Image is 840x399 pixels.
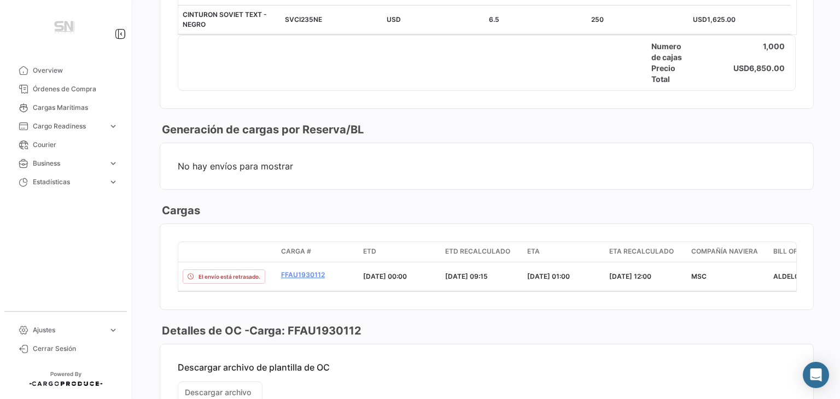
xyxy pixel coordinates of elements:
[591,15,685,25] div: 250
[609,272,651,280] span: [DATE] 12:00
[489,15,499,24] span: 6.5
[108,177,118,187] span: expand_more
[33,66,118,75] span: Overview
[763,41,785,63] h4: 1,000
[707,15,736,24] span: 1,625.00
[160,323,361,338] h3: Detalles de OC - Carga: FFAU1930112
[33,177,104,187] span: Estadísticas
[359,242,441,262] datatable-header-cell: ETD
[803,362,829,388] div: Abrir Intercom Messenger
[33,325,104,335] span: Ajustes
[527,247,540,256] span: ETA
[33,103,118,113] span: Cargas Marítimas
[527,272,570,280] span: [DATE] 01:00
[9,98,122,117] a: Cargas Marítimas
[183,10,267,28] span: CINTURON SOVIET TEXT - NEGRO
[277,242,359,262] datatable-header-cell: Carga #
[9,136,122,154] a: Courier
[285,15,322,24] span: SVCI235NE
[693,15,707,24] span: USD
[160,203,200,218] h3: Cargas
[33,159,104,168] span: Business
[609,247,674,256] span: ETA Recalculado
[387,15,401,24] span: USD
[33,121,104,131] span: Cargo Readiness
[691,272,707,280] span: MSC
[178,161,796,172] span: No hay envíos para mostrar
[445,247,510,256] span: ETD Recalculado
[33,84,118,94] span: Órdenes de Compra
[687,242,769,262] datatable-header-cell: Compañía naviera
[523,242,605,262] datatable-header-cell: ETA
[441,242,523,262] datatable-header-cell: ETD Recalculado
[733,63,749,74] h4: USD
[33,344,118,354] span: Cerrar Sesión
[773,247,830,256] span: Bill of Lading #
[281,270,354,280] a: FFAU1930112
[363,247,376,256] span: ETD
[9,80,122,98] a: Órdenes de Compra
[749,63,785,74] h4: 6,850.00
[33,140,118,150] span: Courier
[178,362,796,373] p: Descargar archivo de plantilla de OC
[38,13,93,44] img: Manufactura+Logo.png
[199,272,260,281] span: El envío está retrasado.
[651,63,692,85] h4: Precio Total
[691,247,758,256] span: Compañía naviera
[108,325,118,335] span: expand_more
[9,61,122,80] a: Overview
[281,247,311,256] span: Carga #
[651,41,692,63] h4: Numero de cajas
[108,121,118,131] span: expand_more
[160,122,364,137] h3: Generación de cargas por Reserva/BL
[445,272,488,280] span: [DATE] 09:15
[363,272,407,280] span: [DATE] 00:00
[605,242,687,262] datatable-header-cell: ETA Recalculado
[108,159,118,168] span: expand_more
